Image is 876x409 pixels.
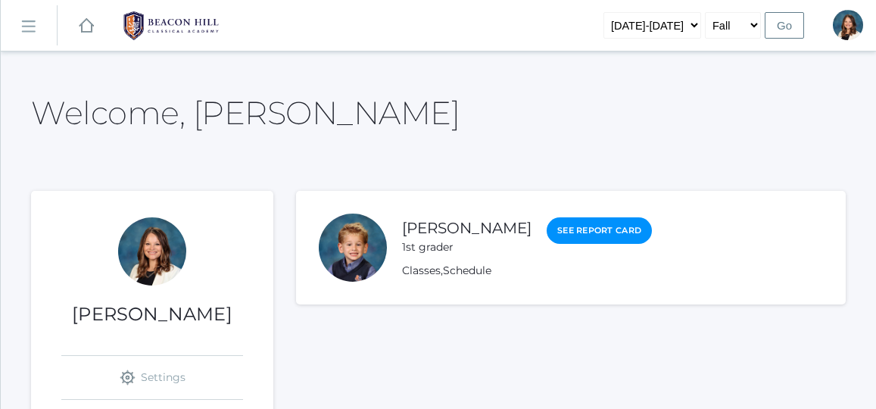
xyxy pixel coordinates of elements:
[547,217,652,244] a: See Report Card
[402,219,532,237] a: [PERSON_NAME]
[402,264,441,277] a: Classes
[319,214,387,282] div: Nolan Alstot
[402,263,652,279] div: ,
[402,239,532,255] div: 1st grader
[765,12,804,39] input: Go
[118,217,186,286] div: Teresa Deutsch
[61,356,243,399] a: Settings
[833,10,863,40] div: Teresa Deutsch
[31,95,460,130] h2: Welcome, [PERSON_NAME]
[443,264,491,277] a: Schedule
[31,304,273,324] h1: [PERSON_NAME]
[114,7,228,45] img: 1_BHCALogos-05.png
